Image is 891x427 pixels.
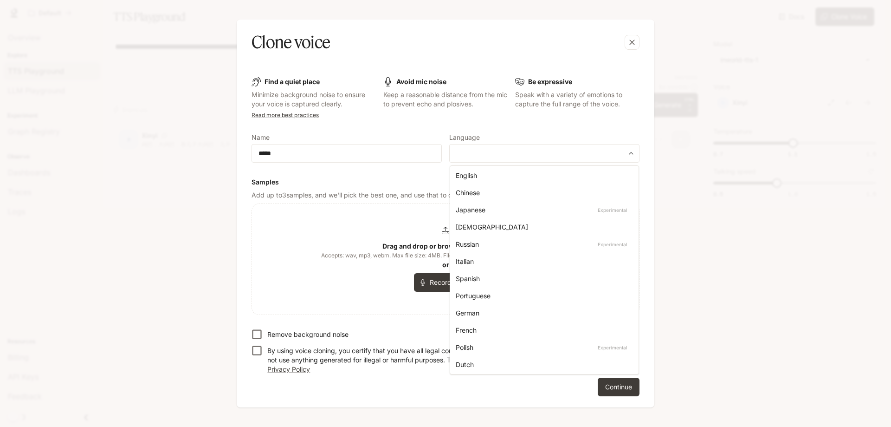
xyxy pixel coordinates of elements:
[456,222,629,232] div: [DEMOGRAPHIC_DATA]
[596,240,629,249] p: Experimental
[456,291,629,301] div: Portuguese
[456,188,629,197] div: Chinese
[456,256,629,266] div: Italian
[456,360,629,369] div: Dutch
[596,206,629,214] p: Experimental
[456,342,629,352] div: Polish
[456,274,629,283] div: Spanish
[456,325,629,335] div: French
[456,239,629,249] div: Russian
[456,171,629,180] div: English
[456,205,629,215] div: Japanese
[456,308,629,318] div: German
[596,343,629,352] p: Experimental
